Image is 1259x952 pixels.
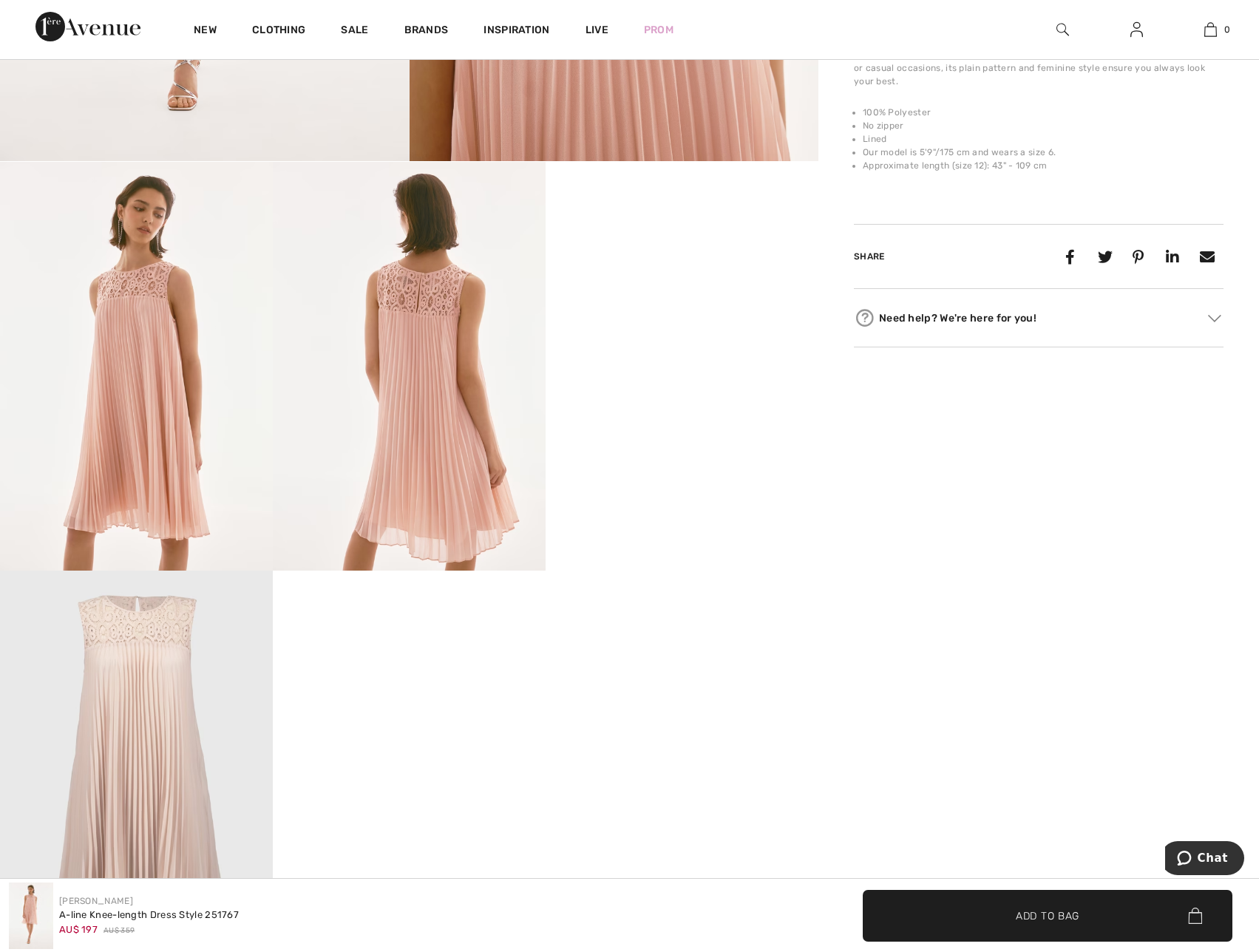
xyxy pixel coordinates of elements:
[863,890,1232,942] button: Add to Bag
[1208,315,1221,322] img: Arrow2.svg
[1204,21,1217,38] img: My Bag
[59,896,133,906] a: [PERSON_NAME]
[59,908,239,922] div: A-line Knee-length Dress Style 251767
[9,883,53,949] img: A-line Knee-length Dress Style 251767
[194,24,217,39] a: New
[59,924,98,935] span: AU$ 197
[1016,908,1079,923] span: Add to Bag
[1224,23,1230,36] span: 0
[1119,21,1155,39] a: Sign In
[863,119,1224,132] li: No zipper
[854,307,1224,329] div: Need help? We're here for you!
[863,159,1224,172] li: Approximate length (size 12): 43" - 109 cm
[863,132,1224,146] li: Lined
[103,925,135,936] span: AU$ 359
[483,24,549,39] span: Inspiration
[1130,21,1143,38] img: My Info
[546,162,818,299] video: Your browser does not support the video tag.
[273,162,546,571] img: A-line Knee-length Dress Style 251767. 4
[854,251,885,262] span: Share
[1174,21,1246,38] a: 0
[404,24,449,39] a: Brands
[35,12,140,41] img: 1ère Avenue
[586,22,608,38] a: Live
[863,146,1224,159] li: Our model is 5'9"/175 cm and wears a size 6.
[252,24,305,39] a: Clothing
[1188,908,1202,924] img: Bag.svg
[1056,21,1069,38] img: search the website
[644,22,673,38] a: Prom
[341,24,368,39] a: Sale
[1165,841,1244,878] iframe: Opens a widget where you can chat to one of our agents
[863,106,1224,119] li: 100% Polyester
